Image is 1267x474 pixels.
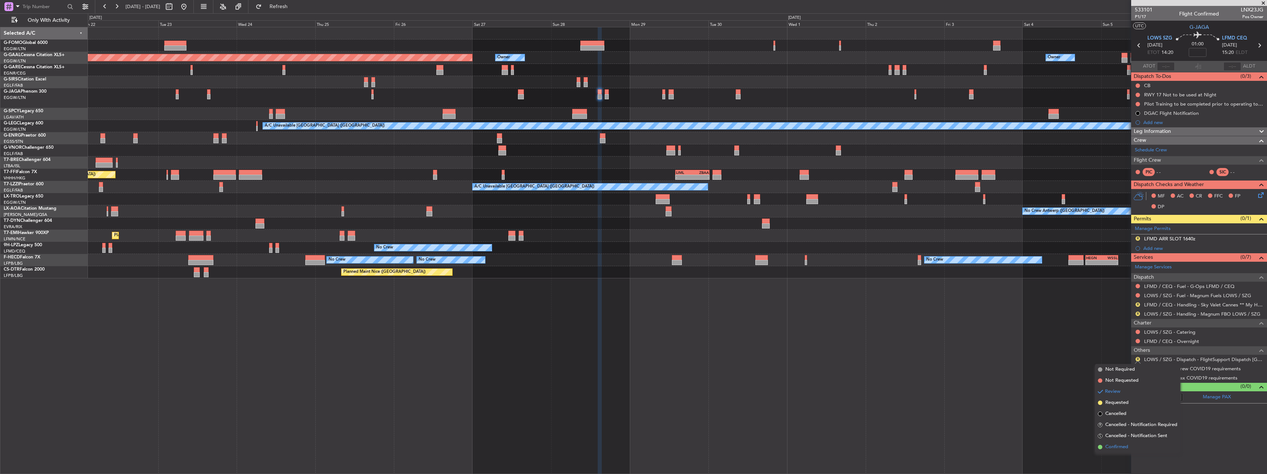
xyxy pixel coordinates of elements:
[4,261,23,266] a: LFPB/LBG
[1086,260,1102,265] div: -
[1144,292,1251,299] a: LOWS / SZG - Fuel - Magnum Fuels LOWS / SZG
[4,65,21,69] span: G-GARE
[1135,147,1167,154] a: Schedule Crew
[787,20,866,27] div: Wed 1
[1189,23,1209,31] span: G-JAGA
[1143,119,1263,126] div: Add new
[4,248,25,254] a: LFMD/CEQ
[376,242,393,253] div: No Crew
[237,20,315,27] div: Wed 24
[4,133,46,138] a: G-ENRGPraetor 600
[1222,35,1247,42] span: LFMD CEQ
[329,254,346,265] div: No Crew
[394,20,473,27] div: Fri 26
[4,231,18,235] span: T7-EMI
[1134,273,1154,282] span: Dispatch
[1144,82,1150,89] div: CB
[1144,302,1263,308] a: LFMD / CEQ - Handling - Sky Valet Cannes ** My Handling**LFMD / CEQ
[4,170,37,174] a: T7-FFIFalcon 7X
[4,145,22,150] span: G-VNOR
[1134,181,1204,189] span: Dispatch Checks and Weather
[1134,156,1161,165] span: Flight Crew
[1134,72,1171,81] span: Dispatch To-Dos
[4,206,21,211] span: LX-AOA
[1147,49,1160,56] span: ETOT
[4,58,26,64] a: EGGW/LTN
[1144,236,1195,242] div: LFMD ARR SLOT 1640z
[1136,357,1140,361] button: R
[1192,41,1204,48] span: 01:00
[1135,14,1153,20] span: P1/17
[4,206,56,211] a: LX-AOACitation Mustang
[4,53,21,57] span: G-GAAL
[1158,193,1165,200] span: MF
[23,1,65,12] input: Trip Number
[4,236,25,242] a: LFMN/NCE
[4,71,26,76] a: EGNR/CEG
[4,77,18,82] span: G-SIRS
[158,20,237,27] div: Tue 23
[1048,52,1060,63] div: Owner
[1240,72,1251,80] span: (0/3)
[1241,14,1263,20] span: Pos Owner
[1214,193,1223,200] span: FFC
[4,219,52,223] a: T7-DYNChallenger 604
[4,194,20,199] span: LX-TRO
[343,267,426,278] div: Planned Maint Nice ([GEOGRAPHIC_DATA])
[1157,169,1173,175] div: - -
[1134,319,1151,327] span: Charter
[4,243,42,247] a: 9H-LPZLegacy 500
[4,200,26,205] a: EGGW/LTN
[419,254,436,265] div: No Crew
[1136,302,1140,307] button: R
[1161,49,1173,56] span: 14:20
[1102,260,1117,265] div: -
[1143,168,1155,176] div: PIC
[473,20,551,27] div: Sat 27
[4,127,26,132] a: EGGW/LTN
[926,254,943,265] div: No Crew
[693,175,709,179] div: -
[263,4,294,9] span: Refresh
[4,46,26,52] a: EGGW/LTN
[1098,434,1102,438] span: S
[4,151,23,157] a: EGLF/FAB
[1134,136,1146,145] span: Crew
[4,109,20,113] span: G-SPCY
[1136,236,1140,241] button: R
[1144,338,1199,344] a: LFMD / CEQ - Overnight
[114,230,185,241] div: Planned Maint [GEOGRAPHIC_DATA]
[1105,399,1129,406] span: Requested
[4,109,43,113] a: G-SPCYLegacy 650
[1144,101,1263,107] div: Pilot Training to be completed prior to operating to LFMD
[315,20,394,27] div: Thu 25
[4,145,54,150] a: G-VNORChallenger 650
[19,18,78,23] span: Only With Activity
[866,20,944,27] div: Thu 2
[1144,92,1216,98] div: RWY 17 Not to be used at NIght
[8,14,80,26] button: Only With Activity
[1135,264,1172,271] a: Manage Services
[1135,225,1171,233] a: Manage Permits
[1105,366,1135,373] span: Not Required
[1134,127,1171,136] span: Leg Information
[1134,215,1151,223] span: Permits
[1179,10,1219,18] div: Flight Confirmed
[1235,193,1240,200] span: FP
[676,175,692,179] div: -
[1240,382,1251,390] span: (0/0)
[4,121,20,126] span: G-LEGC
[4,267,45,272] a: CS-DTRFalcon 2000
[4,133,21,138] span: G-ENRG
[1105,421,1177,429] span: Cancelled - Notification Required
[708,20,787,27] div: Tue 30
[1144,375,1237,381] a: LFMD / CEQ - Pax COVID19 requirements
[676,170,692,175] div: LIML
[4,163,20,169] a: LTBA/ISL
[80,20,158,27] div: Mon 22
[1230,169,1247,175] div: - -
[1024,206,1105,217] div: No Crew Antwerp ([GEOGRAPHIC_DATA])
[1203,394,1231,401] a: Manage PAX
[1133,23,1146,29] button: UTC
[1240,253,1251,261] span: (0/7)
